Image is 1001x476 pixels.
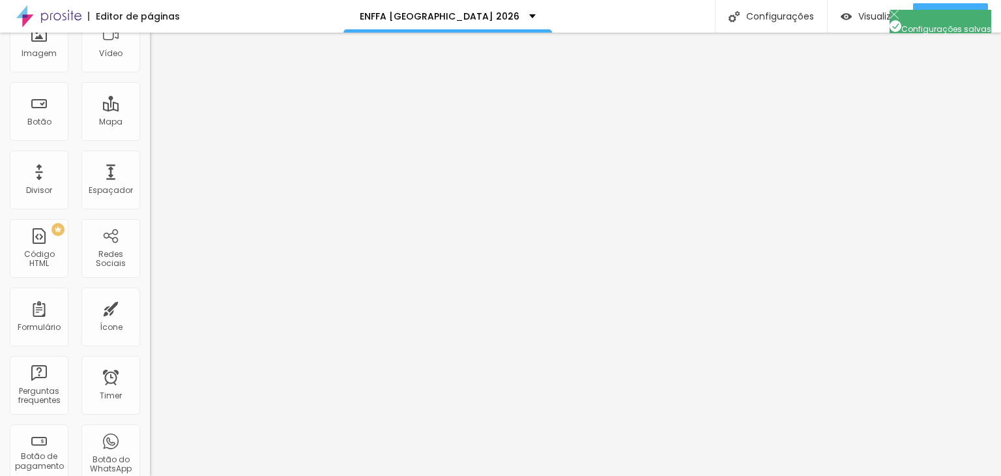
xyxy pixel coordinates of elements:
[18,323,61,332] div: Formulário
[828,3,913,29] button: Visualizar
[13,387,65,406] div: Perguntas frequentes
[913,3,988,29] button: Publicar
[729,11,740,22] img: Icone
[85,455,136,474] div: Botão do WhatsApp
[100,323,123,332] div: Ícone
[85,250,136,269] div: Redes Sociais
[360,12,519,21] p: ENFFA [GEOGRAPHIC_DATA] 2026
[890,10,899,19] img: Icone
[13,250,65,269] div: Código HTML
[99,117,123,126] div: Mapa
[22,49,57,58] div: Imagem
[858,11,900,22] span: Visualizar
[890,20,901,32] img: Icone
[100,391,122,400] div: Timer
[890,23,991,35] span: Configurações salvas
[89,186,133,195] div: Espaçador
[26,186,52,195] div: Divisor
[841,11,852,22] img: view-1.svg
[13,452,65,471] div: Botão de pagamento
[99,49,123,58] div: Vídeo
[27,117,51,126] div: Botão
[150,33,1001,476] iframe: Editor
[88,12,180,21] div: Editor de páginas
